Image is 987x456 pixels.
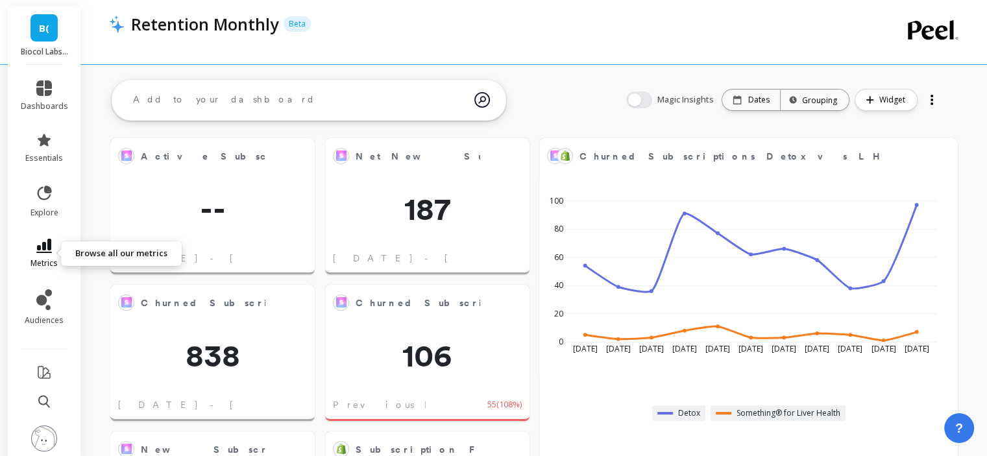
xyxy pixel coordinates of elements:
[30,208,58,218] span: explore
[141,150,328,163] span: Active Subscriptions
[333,398,457,411] span: Previous Day
[579,147,908,165] span: Churned Subscriptions Detox vs LH
[30,258,58,269] span: metrics
[25,315,64,326] span: audiences
[131,13,278,35] p: Retention Monthly
[356,150,563,163] span: Net New Subscribers
[109,15,125,33] img: header icon
[325,193,530,224] span: 187
[333,252,526,265] span: [DATE] - [DATE]
[110,340,315,371] span: 838
[141,296,371,310] span: Churned Subscriptions MTD
[110,193,315,224] span: --
[579,150,887,163] span: Churned Subscriptions Detox vs LH
[737,408,840,418] span: Something® for Liver Health
[792,94,837,106] div: Grouping
[284,16,311,32] p: Beta
[118,252,311,265] span: [DATE] - [DATE]
[356,294,480,312] span: Churned Subscriptions
[748,95,770,105] p: Dates
[356,296,531,310] span: Churned Subscriptions
[141,147,265,165] span: Active Subscriptions
[118,398,311,411] span: [DATE] - [DATE]
[955,419,963,437] span: ?
[487,398,522,411] span: 55 ( 108% )
[678,408,700,418] span: Detox
[356,147,480,165] span: Net New Subscribers
[39,21,49,36] span: B(
[855,89,918,111] button: Widget
[474,82,490,117] img: magic search icon
[21,101,68,112] span: dashboards
[325,340,530,371] span: 106
[141,294,265,312] span: Churned Subscriptions MTD
[31,426,57,451] img: profile picture
[879,93,909,106] span: Widget
[21,47,68,57] p: Biocol Labs (US)
[657,93,716,106] span: Magic Insights
[944,413,974,443] button: ?
[25,153,63,163] span: essentials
